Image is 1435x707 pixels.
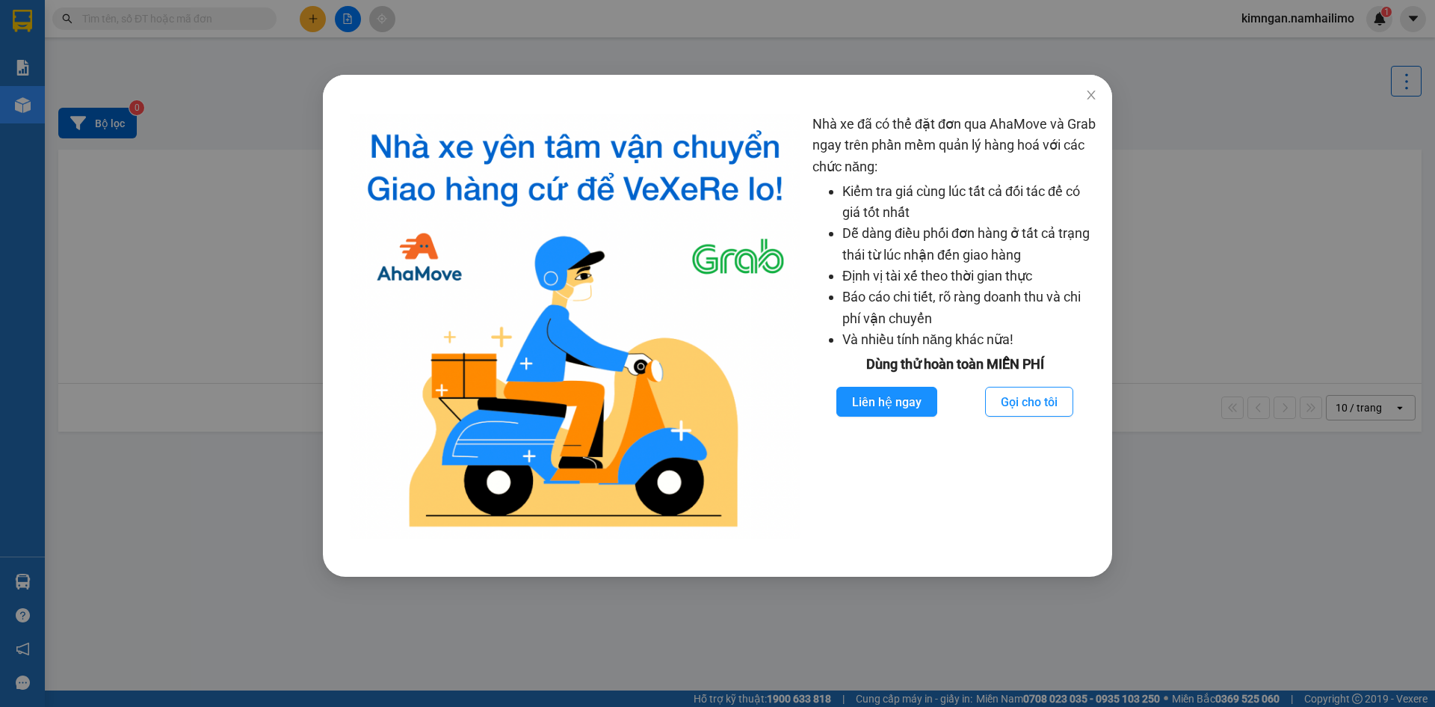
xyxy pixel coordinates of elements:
[1070,75,1112,117] button: Close
[985,387,1073,417] button: Gọi cho tôi
[812,114,1097,539] div: Nhà xe đã có thể đặt đơn qua AhaMove và Grab ngay trên phần mềm quản lý hàng hoá với các chức năng:
[852,393,922,411] span: Liên hệ ngay
[842,329,1097,350] li: Và nhiều tính năng khác nữa!
[842,266,1097,287] li: Định vị tài xế theo thời gian thực
[812,354,1097,375] div: Dùng thử hoàn toàn MIỄN PHÍ
[1085,89,1097,101] span: close
[350,114,800,539] img: logo
[1001,393,1058,411] span: Gọi cho tôi
[842,181,1097,224] li: Kiểm tra giá cùng lúc tất cả đối tác để có giá tốt nhất
[842,287,1097,329] li: Báo cáo chi tiết, rõ ràng doanh thu và chi phí vận chuyển
[842,223,1097,266] li: Dễ dàng điều phối đơn hàng ở tất cả trạng thái từ lúc nhận đến giao hàng
[836,387,937,417] button: Liên hệ ngay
